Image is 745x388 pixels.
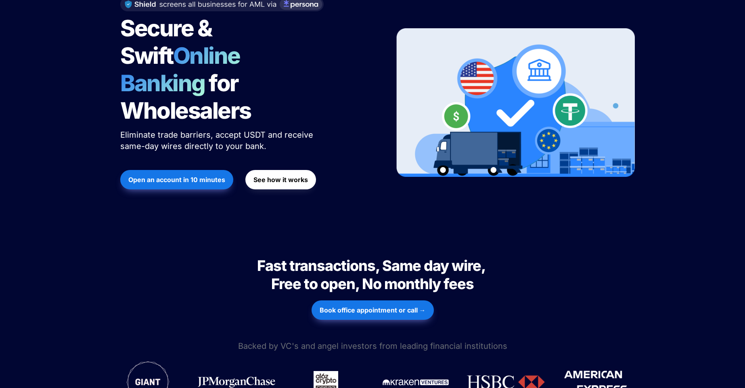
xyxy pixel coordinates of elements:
[120,42,248,97] span: Online Banking
[120,15,216,69] span: Secure & Swift
[257,257,488,293] span: Fast transactions, Same day wire, Free to open, No monthly fees
[128,176,225,184] strong: Open an account in 10 minutes
[120,130,316,151] span: Eliminate trade barriers, accept USDT and receive same-day wires directly to your bank.
[253,176,308,184] strong: See how it works
[238,341,507,351] span: Backed by VC's and angel investors from leading financial institutions
[312,300,434,320] button: Book office appointment or call →
[120,69,251,124] span: for Wholesalers
[245,166,316,193] a: See how it works
[120,170,233,189] button: Open an account in 10 minutes
[312,296,434,324] a: Book office appointment or call →
[120,166,233,193] a: Open an account in 10 minutes
[320,306,426,314] strong: Book office appointment or call →
[245,170,316,189] button: See how it works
